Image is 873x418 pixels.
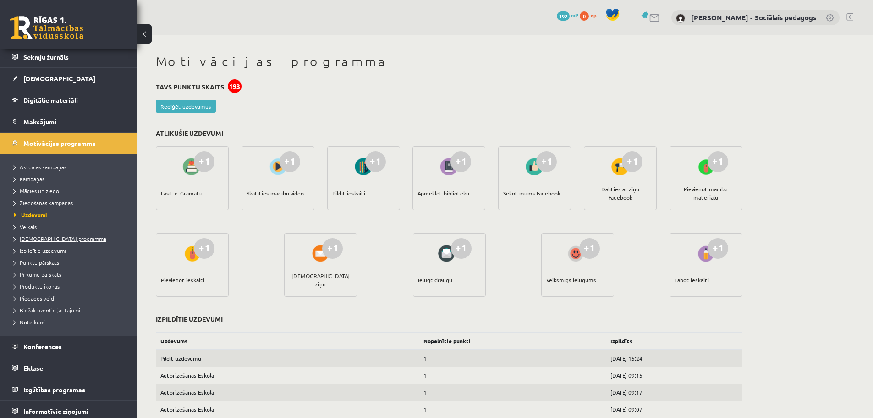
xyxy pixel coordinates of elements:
span: Izpildītie uzdevumi [14,247,66,254]
span: Punktu pārskats [14,259,59,266]
a: [PERSON_NAME] - Sociālais pedagogs [691,13,816,22]
a: Punktu pārskats [14,258,128,267]
span: Pirkumu pārskats [14,271,61,278]
a: Konferences [12,336,126,357]
h3: Atlikušie uzdevumi [156,129,223,137]
div: +1 [536,151,557,172]
div: +1 [194,238,214,259]
span: Ziedošanas kampaņas [14,199,73,206]
div: +1 [451,238,472,259]
div: Labot ieskaiti [675,264,709,296]
a: Sekmju žurnāls [12,46,126,67]
div: +1 [194,151,214,172]
span: [DEMOGRAPHIC_DATA] [23,74,95,83]
div: Lasīt e-Grāmatu [161,177,203,209]
div: 193 [228,79,242,93]
span: Izglītības programas [23,385,85,394]
span: Piegādes veidi [14,295,55,302]
td: 1 [419,401,606,418]
img: Dagnija Gaubšteina - Sociālais pedagogs [676,14,685,23]
a: Motivācijas programma [12,133,126,154]
td: [DATE] 09:15 [606,367,742,384]
a: Veikals [14,223,128,231]
h1: Motivācijas programma [156,54,742,69]
div: Skatīties mācību video [247,177,304,209]
span: mP [571,11,578,19]
div: Sekot mums Facebook [503,177,560,209]
a: Kampaņas [14,175,128,183]
a: Noteikumi [14,318,128,326]
a: Aktuālās kampaņas [14,163,128,171]
a: Ziedošanas kampaņas [14,199,128,207]
span: [DEMOGRAPHIC_DATA] programma [14,235,106,242]
div: Veiksmīgs ielūgums [546,264,596,296]
span: Kampaņas [14,175,44,183]
a: Pirkumu pārskats [14,270,128,279]
div: Apmeklēt bibliotēku [417,177,469,209]
td: Autorizēšanās Eskolā [156,401,419,418]
span: xp [590,11,596,19]
td: 1 [419,350,606,367]
legend: Maksājumi [23,111,126,132]
span: Noteikumi [14,318,46,326]
td: [DATE] 15:24 [606,350,742,367]
th: Nopelnītie punkti [419,332,606,350]
span: Sekmju žurnāls [23,53,69,61]
th: Uzdevums [156,332,419,350]
td: [DATE] 09:07 [606,401,742,418]
h3: Tavs punktu skaits [156,83,224,91]
h3: Izpildītie uzdevumi [156,315,223,323]
span: 0 [580,11,589,21]
td: Pildīt uzdevumu [156,350,419,367]
td: 1 [419,367,606,384]
a: 0 xp [580,11,601,19]
span: Biežāk uzdotie jautājumi [14,307,80,314]
div: Dalīties ar ziņu Facebook [589,177,652,209]
td: Autorizēšanās Eskolā [156,367,419,384]
div: [DEMOGRAPHIC_DATA] ziņu [289,264,352,296]
a: Izpildītie uzdevumi [14,246,128,255]
a: Rīgas 1. Tālmācības vidusskola [10,16,83,39]
a: Izglītības programas [12,379,126,400]
span: Uzdevumi [14,211,47,218]
span: Konferences [23,342,62,351]
div: Pievienot ieskaiti [161,264,204,296]
div: Pildīt ieskaiti [332,177,365,209]
a: Produktu ikonas [14,282,128,290]
a: Digitālie materiāli [12,89,126,111]
span: Digitālie materiāli [23,96,78,104]
span: Produktu ikonas [14,283,60,290]
div: +1 [708,238,728,259]
div: +1 [280,151,300,172]
a: Maksājumi [12,111,126,132]
div: +1 [579,238,600,259]
div: +1 [365,151,386,172]
a: Uzdevumi [14,211,128,219]
span: Motivācijas programma [23,139,96,147]
div: Pievienot mācību materiālu [675,177,737,209]
div: Ielūgt draugu [418,264,452,296]
div: +1 [322,238,343,259]
span: 192 [557,11,570,21]
a: Piegādes veidi [14,294,128,302]
td: 1 [419,384,606,401]
a: [DEMOGRAPHIC_DATA] programma [14,234,128,243]
a: Rediģēt uzdevumus [156,100,216,113]
a: Biežāk uzdotie jautājumi [14,306,128,314]
span: Eklase [23,364,43,372]
span: Informatīvie ziņojumi [23,407,88,415]
a: Eklase [12,357,126,379]
td: Autorizēšanās Eskolā [156,384,419,401]
div: +1 [708,151,728,172]
td: [DATE] 09:17 [606,384,742,401]
span: Veikals [14,223,37,230]
div: +1 [622,151,642,172]
th: Izpildīts [606,332,742,350]
span: Mācies un ziedo [14,187,59,195]
a: Mācies un ziedo [14,187,128,195]
a: [DEMOGRAPHIC_DATA] [12,68,126,89]
span: Aktuālās kampaņas [14,163,66,171]
a: 192 mP [557,11,578,19]
div: +1 [450,151,471,172]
